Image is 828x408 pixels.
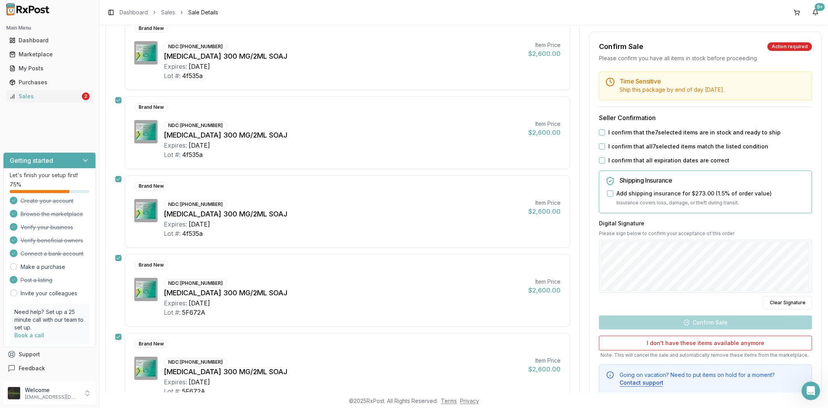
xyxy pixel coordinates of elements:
button: Contact support [620,379,663,387]
div: Going on vacation? Need to put items on hold for a moment? [620,371,805,387]
a: Privacy [460,398,479,404]
div: 9+ [815,3,825,11]
div: Lot #: [164,308,181,317]
span: Browse the marketplace [21,210,83,218]
div: Item Price [528,278,561,286]
span: Verify your business [21,223,73,231]
div: 5F672A [182,387,205,396]
button: Support [3,347,96,361]
div: [DATE] [189,377,210,387]
a: Marketplace [6,47,93,61]
a: Purchases [6,75,93,89]
span: Connect a bank account [21,250,83,258]
div: [MEDICAL_DATA] 300 MG/2ML SOAJ [164,209,522,220]
label: I confirm that all 7 selected items match the listed condition [608,143,768,150]
div: $2,600.00 [528,364,561,374]
h5: Time Sensitive [620,78,805,84]
span: Feedback [19,364,45,372]
div: Expires: [164,377,187,387]
div: NDC: [PHONE_NUMBER] [164,279,227,288]
img: Dupixent 300 MG/2ML SOAJ [134,357,158,380]
span: Post a listing [21,276,52,284]
div: Expires: [164,141,187,150]
nav: breadcrumb [120,9,218,16]
button: Dashboard [3,34,96,47]
a: Dashboard [6,33,93,47]
a: Sales [161,9,175,16]
span: Sale Details [188,9,218,16]
div: [DATE] [189,220,210,229]
div: Sales [9,92,80,100]
div: Brand New [134,182,168,190]
p: Let's finish your setup first! [10,171,89,179]
img: Dupixent 300 MG/2ML SOAJ [134,278,158,301]
img: Dupixent 300 MG/2ML SOAJ [134,120,158,143]
div: Please confirm you have all items in stock before proceeding [599,54,812,62]
div: $2,600.00 [528,49,561,58]
div: [DATE] [189,141,210,150]
div: Expires: [164,220,187,229]
div: NDC: [PHONE_NUMBER] [164,200,227,209]
a: Invite your colleagues [21,289,77,297]
img: User avatar [8,387,20,399]
h3: Getting started [10,156,53,165]
p: Insurance covers loss, damage, or theft during transit. [616,199,805,207]
div: Marketplace [9,51,90,58]
img: RxPost Logo [3,3,53,16]
a: Dashboard [120,9,148,16]
h2: Main Menu [6,25,93,31]
div: Item Price [528,357,561,364]
span: Verify beneficial owners [21,237,83,244]
button: Sales2 [3,90,96,103]
div: Confirm Sale [599,41,643,52]
div: Action required [767,42,812,51]
img: Dupixent 300 MG/2ML SOAJ [134,199,158,222]
h3: Digital Signature [599,220,812,227]
a: Make a purchase [21,263,65,271]
div: [MEDICAL_DATA] 300 MG/2ML SOAJ [164,130,522,141]
div: Dashboard [9,37,90,44]
div: Expires: [164,298,187,308]
a: Sales2 [6,89,93,103]
div: Brand New [134,103,168,112]
div: NDC: [PHONE_NUMBER] [164,121,227,130]
div: Brand New [134,261,168,269]
span: Ship this package by end of day [DATE] . [620,86,724,93]
p: Need help? Set up a 25 minute call with our team to set up. [14,308,85,331]
div: Brand New [134,24,168,33]
div: Lot #: [164,229,181,238]
a: My Posts [6,61,93,75]
a: Terms [441,398,457,404]
div: $2,600.00 [528,286,561,295]
label: I confirm that all expiration dates are correct [608,157,729,164]
div: 4f535a [182,71,203,80]
div: NDC: [PHONE_NUMBER] [164,358,227,366]
div: Lot #: [164,387,181,396]
h5: Shipping Insurance [620,177,805,183]
div: Lot #: [164,71,181,80]
p: Please sign below to confirm your acceptance of this order [599,230,812,237]
button: Feedback [3,361,96,375]
a: Book a call [14,332,44,338]
button: My Posts [3,62,96,75]
iframe: Intercom live chat [802,382,820,400]
button: I don't have these items available anymore [599,336,812,350]
div: [MEDICAL_DATA] 300 MG/2ML SOAJ [164,366,522,377]
div: Expires: [164,62,187,71]
div: 5F672A [182,308,205,317]
div: 4f535a [182,229,203,238]
div: $2,600.00 [528,128,561,137]
img: Dupixent 300 MG/2ML SOAJ [134,41,158,65]
button: Marketplace [3,48,96,61]
div: 2 [82,92,90,100]
div: $2,600.00 [528,207,561,216]
p: [EMAIL_ADDRESS][DOMAIN_NAME] [25,394,79,400]
button: Clear Signature [763,296,812,309]
div: [MEDICAL_DATA] 300 MG/2ML SOAJ [164,51,522,62]
label: I confirm that the 7 selected items are in stock and ready to ship [608,129,781,136]
div: My Posts [9,65,90,72]
div: Item Price [528,120,561,128]
div: 4f535a [182,150,203,159]
h3: Seller Confirmation [599,113,812,122]
span: Create your account [21,197,73,205]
